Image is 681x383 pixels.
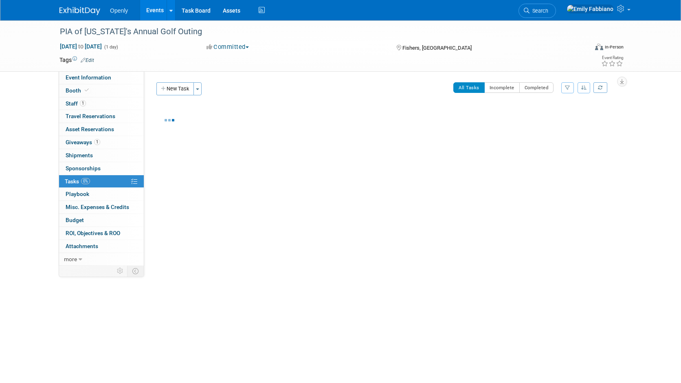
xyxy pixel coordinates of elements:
[59,123,144,136] a: Asset Reservations
[64,256,77,262] span: more
[66,87,90,94] span: Booth
[66,152,93,158] span: Shipments
[59,227,144,240] a: ROI, Objectives & ROO
[77,43,85,50] span: to
[604,44,624,50] div: In-Person
[110,7,128,14] span: Openly
[59,110,144,123] a: Travel Reservations
[59,7,100,15] img: ExhibitDay
[80,100,86,106] span: 1
[59,240,144,253] a: Attachments
[519,82,554,93] button: Completed
[127,266,144,276] td: Toggle Event Tabs
[402,45,472,51] span: Fishers, [GEOGRAPHIC_DATA]
[66,165,101,172] span: Sponsorships
[85,88,89,92] i: Booth reservation complete
[94,139,100,145] span: 1
[59,188,144,200] a: Playbook
[59,136,144,149] a: Giveaways1
[66,204,129,210] span: Misc. Expenses & Credits
[59,253,144,266] a: more
[57,24,576,39] div: PIA of [US_STATE]'s Annual Golf Outing
[66,100,86,107] span: Staff
[484,82,520,93] button: Incomplete
[59,175,144,188] a: Tasks0%
[66,113,115,119] span: Travel Reservations
[59,43,102,50] span: [DATE] [DATE]
[59,97,144,110] a: Staff1
[540,42,624,55] div: Event Format
[156,82,194,95] button: New Task
[113,266,127,276] td: Personalize Event Tab Strip
[66,126,114,132] span: Asset Reservations
[529,8,548,14] span: Search
[59,56,94,64] td: Tags
[59,149,144,162] a: Shipments
[165,119,174,121] img: loading...
[453,82,485,93] button: All Tasks
[66,74,111,81] span: Event Information
[66,217,84,223] span: Budget
[518,4,556,18] a: Search
[81,57,94,63] a: Edit
[59,71,144,84] a: Event Information
[595,44,603,50] img: Format-Inperson.png
[204,43,252,51] button: Committed
[601,56,623,60] div: Event Rating
[66,230,120,236] span: ROI, Objectives & ROO
[66,243,98,249] span: Attachments
[66,191,89,197] span: Playbook
[59,214,144,227] a: Budget
[59,162,144,175] a: Sponsorships
[593,82,607,93] a: Refresh
[66,139,100,145] span: Giveaways
[567,4,614,13] img: Emily Fabbiano
[103,44,118,50] span: (1 day)
[65,178,90,185] span: Tasks
[59,201,144,214] a: Misc. Expenses & Credits
[59,84,144,97] a: Booth
[81,178,90,184] span: 0%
